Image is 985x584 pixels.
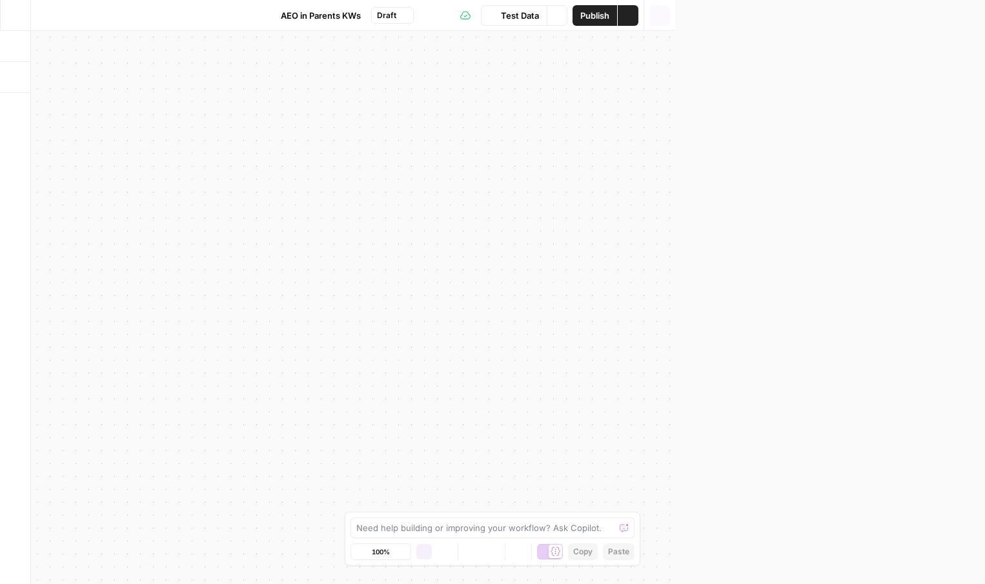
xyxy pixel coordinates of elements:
span: 100% [372,547,390,557]
span: Publish [580,9,609,22]
span: Copy [573,546,593,558]
button: Paste [603,543,635,560]
button: AEO in Parents KWs [261,5,369,26]
button: Publish [573,5,617,26]
button: Draft [371,7,414,24]
button: Test Data [481,5,547,26]
span: Test Data [501,9,539,22]
span: Draft [377,10,396,21]
span: AEO in Parents KWs [281,9,361,22]
button: Copy [568,543,598,560]
span: Paste [608,546,629,558]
